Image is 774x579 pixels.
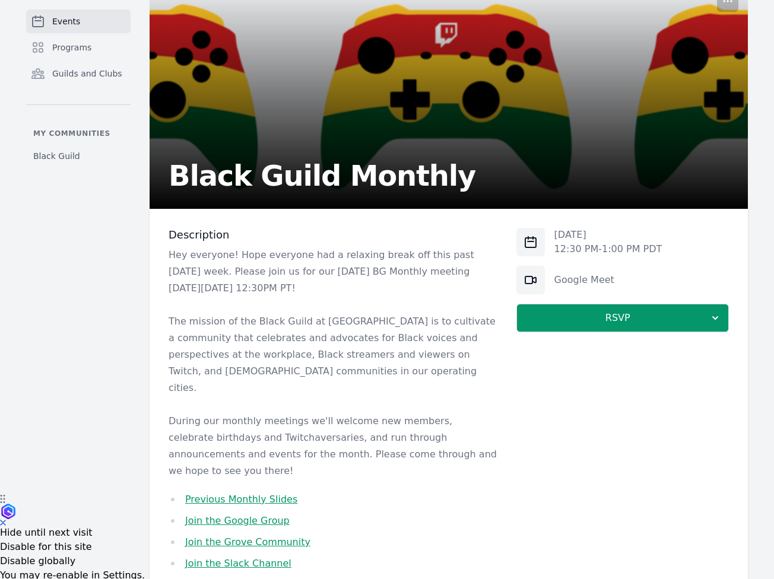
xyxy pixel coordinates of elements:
[26,145,131,167] a: Black Guild
[26,9,131,33] a: Events
[554,242,662,256] p: 12:30 PM - 1:00 PM PDT
[516,304,729,332] button: RSVP
[169,228,497,242] h3: Description
[526,311,709,325] span: RSVP
[185,494,297,505] a: Previous Monthly Slides
[26,129,131,138] p: My communities
[169,161,475,190] h2: Black Guild Monthly
[52,15,80,27] span: Events
[26,36,131,59] a: Programs
[185,515,290,526] a: Join the Google Group
[169,413,497,479] p: During our monthly meetings we'll welcome new members, celebrate birthdays and Twitchaversaries, ...
[33,150,80,162] span: Black Guild
[52,68,122,79] span: Guilds and Clubs
[169,313,497,396] p: The mission of the Black Guild at [GEOGRAPHIC_DATA] is to cultivate a community that celebrates a...
[26,62,131,85] a: Guilds and Clubs
[185,558,291,569] a: Join the Slack Channel
[554,274,614,285] a: Google Meet
[52,42,91,53] span: Programs
[554,228,662,242] p: [DATE]
[185,536,310,548] a: Join the Grove Community
[169,247,497,297] p: Hey everyone! Hope everyone had a relaxing break off this past [DATE] week. Please join us for ou...
[26,9,131,167] nav: Sidebar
